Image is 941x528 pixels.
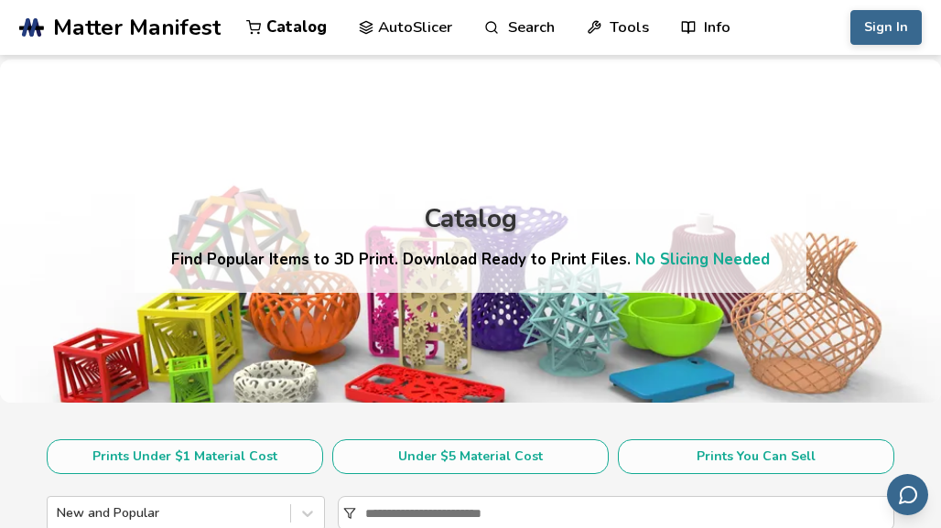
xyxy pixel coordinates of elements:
[424,205,517,233] div: Catalog
[171,249,770,270] h4: Find Popular Items to 3D Print. Download Ready to Print Files.
[57,506,60,521] input: New and Popular
[47,439,323,474] button: Prints Under $1 Material Cost
[332,439,609,474] button: Under $5 Material Cost
[618,439,894,474] button: Prints You Can Sell
[850,10,922,45] button: Sign In
[887,474,928,515] button: Send feedback via email
[635,249,770,270] a: No Slicing Needed
[53,15,221,40] span: Matter Manifest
